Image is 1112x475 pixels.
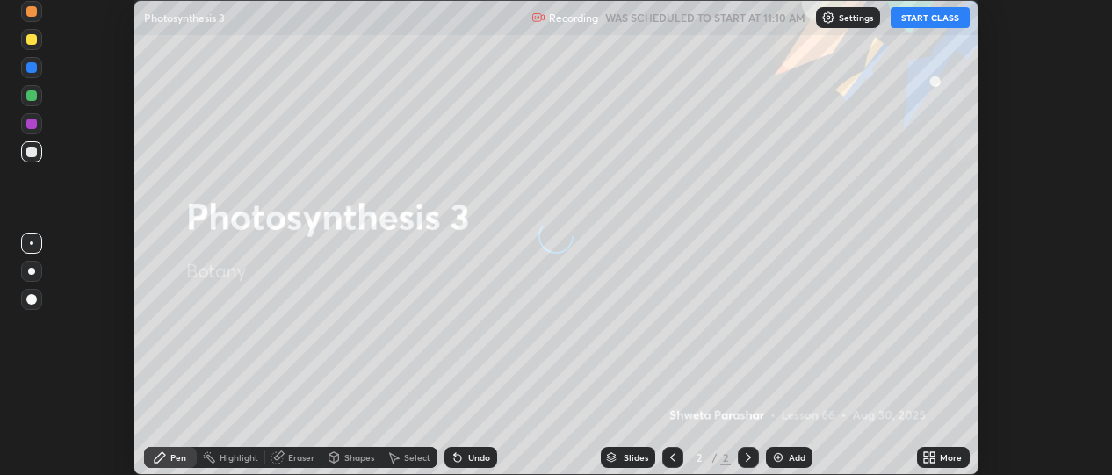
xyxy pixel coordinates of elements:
div: Undo [468,453,490,462]
div: 2 [690,452,708,463]
div: 2 [720,450,731,465]
button: START CLASS [891,7,970,28]
div: Highlight [220,453,258,462]
div: Slides [624,453,648,462]
p: Photosynthesis 3 [144,11,225,25]
img: class-settings-icons [821,11,835,25]
div: / [711,452,717,463]
p: Recording [549,11,598,25]
div: Eraser [288,453,314,462]
p: Settings [839,13,873,22]
h5: WAS SCHEDULED TO START AT 11:10 AM [605,10,805,25]
img: recording.375f2c34.svg [531,11,545,25]
div: Select [404,453,430,462]
img: add-slide-button [771,450,785,464]
div: Shapes [344,453,374,462]
div: More [940,453,962,462]
div: Pen [170,453,186,462]
div: Add [789,453,805,462]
